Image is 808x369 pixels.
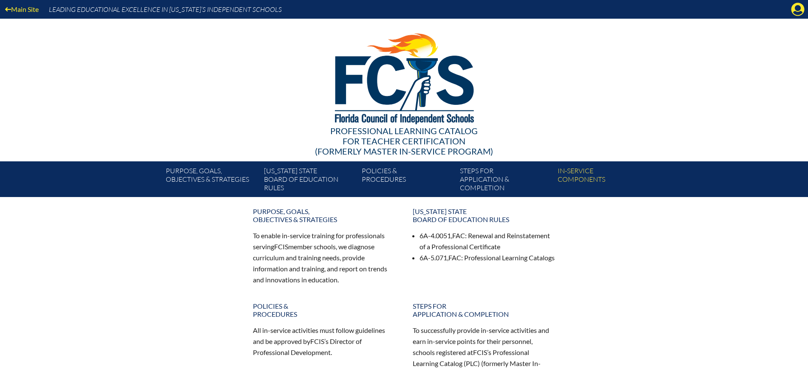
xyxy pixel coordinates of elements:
a: In-servicecomponents [554,165,652,197]
li: 6A-5.071, : Professional Learning Catalogs [420,252,556,263]
a: Purpose, goals,objectives & strategies [162,165,260,197]
a: Policies &Procedures [358,165,456,197]
li: 6A-4.0051, : Renewal and Reinstatement of a Professional Certificate [420,230,556,252]
a: Steps forapplication & completion [408,299,561,321]
img: FCISlogo221.eps [316,19,492,135]
a: Policies &Procedures [248,299,401,321]
a: Main Site [2,3,42,15]
div: Professional Learning Catalog (formerly Master In-service Program) [159,126,649,156]
a: [US_STATE] StateBoard of Education rules [408,204,561,227]
span: FAC [452,231,465,239]
span: for Teacher Certification [343,136,465,146]
span: FCIS [473,348,487,356]
span: FAC [448,254,461,262]
a: Steps forapplication & completion [456,165,554,197]
span: PLC [466,359,478,367]
p: All in-service activities must follow guidelines and be approved by ’s Director of Professional D... [253,325,396,358]
svg: Manage Account [791,3,805,16]
a: [US_STATE] StateBoard of Education rules [261,165,358,197]
span: FCIS [274,242,288,251]
a: Purpose, goals,objectives & strategies [248,204,401,227]
p: To enable in-service training for professionals serving member schools, we diagnose curriculum an... [253,230,396,285]
span: FCIS [310,337,324,345]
